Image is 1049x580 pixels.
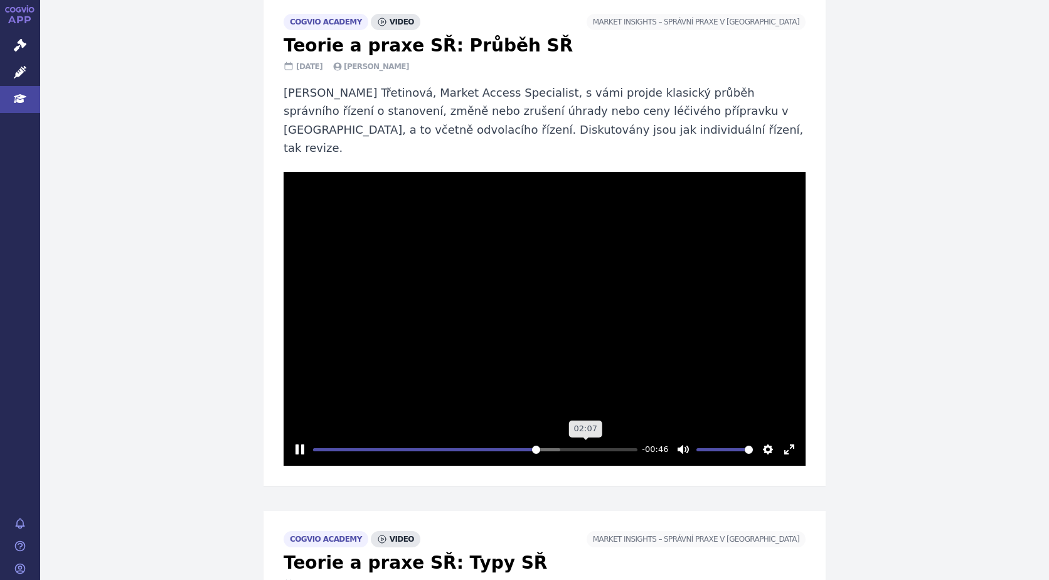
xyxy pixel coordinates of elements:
[284,35,573,56] span: Teorie a praxe SŘ: Průběh SŘ
[313,444,637,456] input: Seek
[587,531,806,547] span: Market Insights –⁠ Správní praxe v [GEOGRAPHIC_DATA]
[696,444,753,456] input: Volume
[284,531,368,547] span: cogvio academy
[639,443,671,456] div: Current time
[290,439,310,459] button: Pause
[284,83,806,157] p: [PERSON_NAME] Třetinová, Market Access Specialist, s vámi projde klasický průběh správního řízení...
[284,552,547,573] span: Teorie a praxe SŘ: Typy SŘ
[284,61,322,72] span: [DATE]
[371,531,420,547] span: video
[284,14,368,30] span: cogvio academy
[587,14,806,30] span: Market Insights –⁠ Správní praxe v [GEOGRAPHIC_DATA]
[333,61,409,72] span: [PERSON_NAME]
[371,14,420,30] span: video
